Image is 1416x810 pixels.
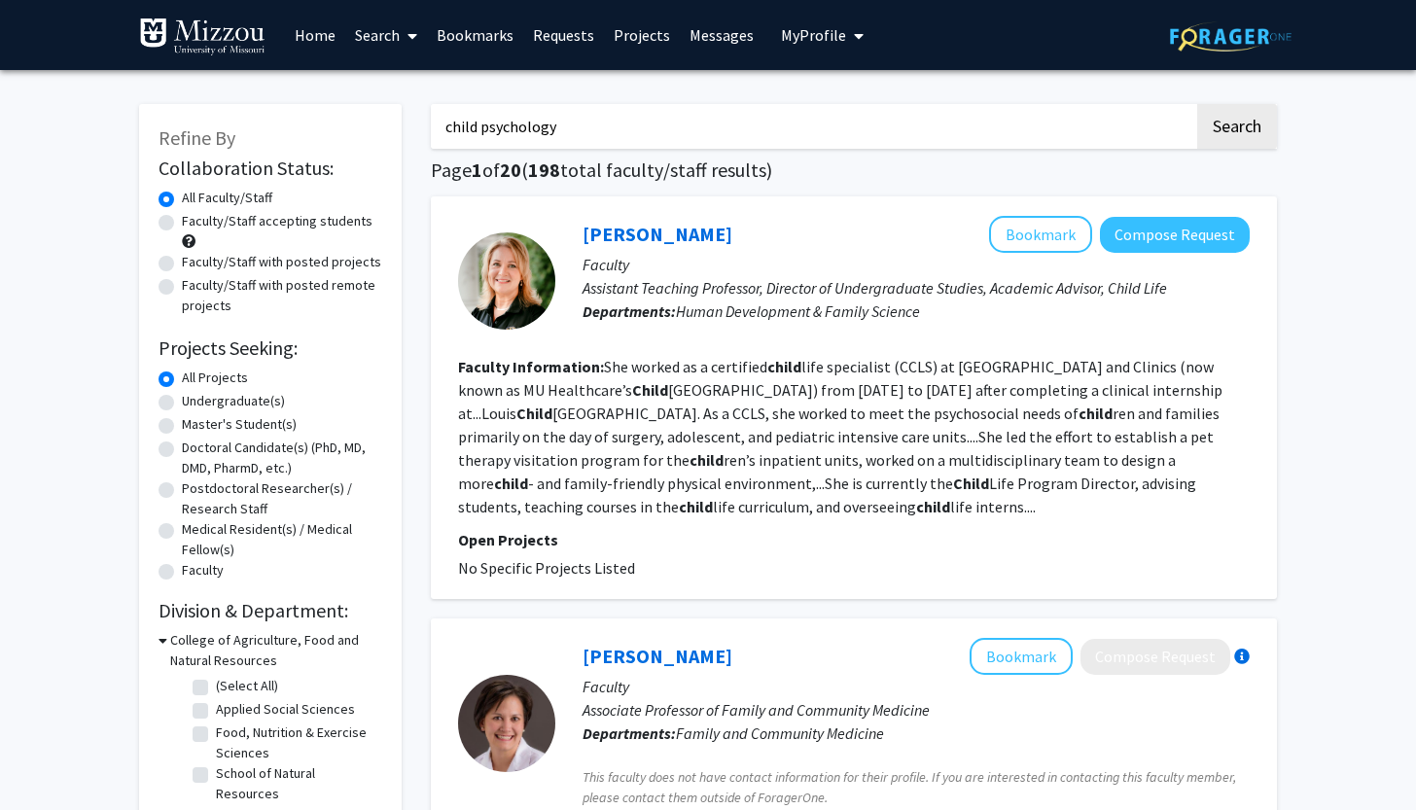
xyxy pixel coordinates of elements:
[216,722,377,763] label: Food, Nutrition & Exercise Sciences
[182,478,382,519] label: Postdoctoral Researcher(s) / Research Staff
[604,1,680,69] a: Projects
[458,357,1222,516] fg-read-more: She worked as a certified life specialist (CCLS) at [GEOGRAPHIC_DATA] and Clinics (now known as M...
[182,391,285,411] label: Undergraduate(s)
[139,18,265,56] img: University of Missouri Logo
[159,125,235,150] span: Refine By
[494,474,528,493] b: child
[583,253,1250,276] p: Faculty
[458,528,1250,551] p: Open Projects
[182,519,382,560] label: Medical Resident(s) / Medical Fellow(s)
[458,357,604,376] b: Faculty Information:
[182,188,272,208] label: All Faculty/Staff
[500,158,521,182] span: 20
[676,301,920,321] span: Human Development & Family Science
[15,722,83,795] iframe: Chat
[690,450,724,470] b: child
[216,699,355,720] label: Applied Social Sciences
[916,497,950,516] b: child
[431,104,1194,149] input: Search Keywords
[583,644,732,668] a: [PERSON_NAME]
[431,158,1277,182] h1: Page of ( total faculty/staff results)
[182,414,297,435] label: Master's Student(s)
[989,216,1092,253] button: Add Nora Hager to Bookmarks
[583,675,1250,698] p: Faculty
[1079,404,1113,423] b: child
[516,404,552,423] b: Child
[458,558,635,578] span: No Specific Projects Listed
[583,698,1250,722] p: Associate Professor of Family and Community Medicine
[345,1,427,69] a: Search
[285,1,345,69] a: Home
[182,275,382,316] label: Faculty/Staff with posted remote projects
[182,252,381,272] label: Faculty/Staff with posted projects
[528,158,560,182] span: 198
[680,1,763,69] a: Messages
[679,497,713,516] b: child
[676,723,884,743] span: Family and Community Medicine
[182,438,382,478] label: Doctoral Candidate(s) (PhD, MD, DMD, PharmD, etc.)
[632,380,668,400] b: Child
[1197,104,1277,149] button: Search
[216,763,377,804] label: School of Natural Resources
[182,368,248,388] label: All Projects
[1100,217,1250,253] button: Compose Request to Nora Hager
[767,357,801,376] b: child
[970,638,1073,675] button: Add Amy Braddock to Bookmarks
[472,158,482,182] span: 1
[1170,21,1292,52] img: ForagerOne Logo
[182,211,372,231] label: Faculty/Staff accepting students
[170,630,382,671] h3: College of Agriculture, Food and Natural Resources
[182,560,224,581] label: Faculty
[583,222,732,246] a: [PERSON_NAME]
[159,599,382,622] h2: Division & Department:
[583,301,676,321] b: Departments:
[953,474,989,493] b: Child
[583,723,676,743] b: Departments:
[159,157,382,180] h2: Collaboration Status:
[1080,639,1230,675] button: Compose Request to Amy Braddock
[583,767,1250,808] span: This faculty does not have contact information for their profile. If you are interested in contac...
[781,25,846,45] span: My Profile
[427,1,523,69] a: Bookmarks
[523,1,604,69] a: Requests
[583,276,1250,299] p: Assistant Teaching Professor, Director of Undergraduate Studies, Academic Advisor, Child Life
[1234,649,1250,664] div: More information
[216,676,278,696] label: (Select All)
[159,336,382,360] h2: Projects Seeking:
